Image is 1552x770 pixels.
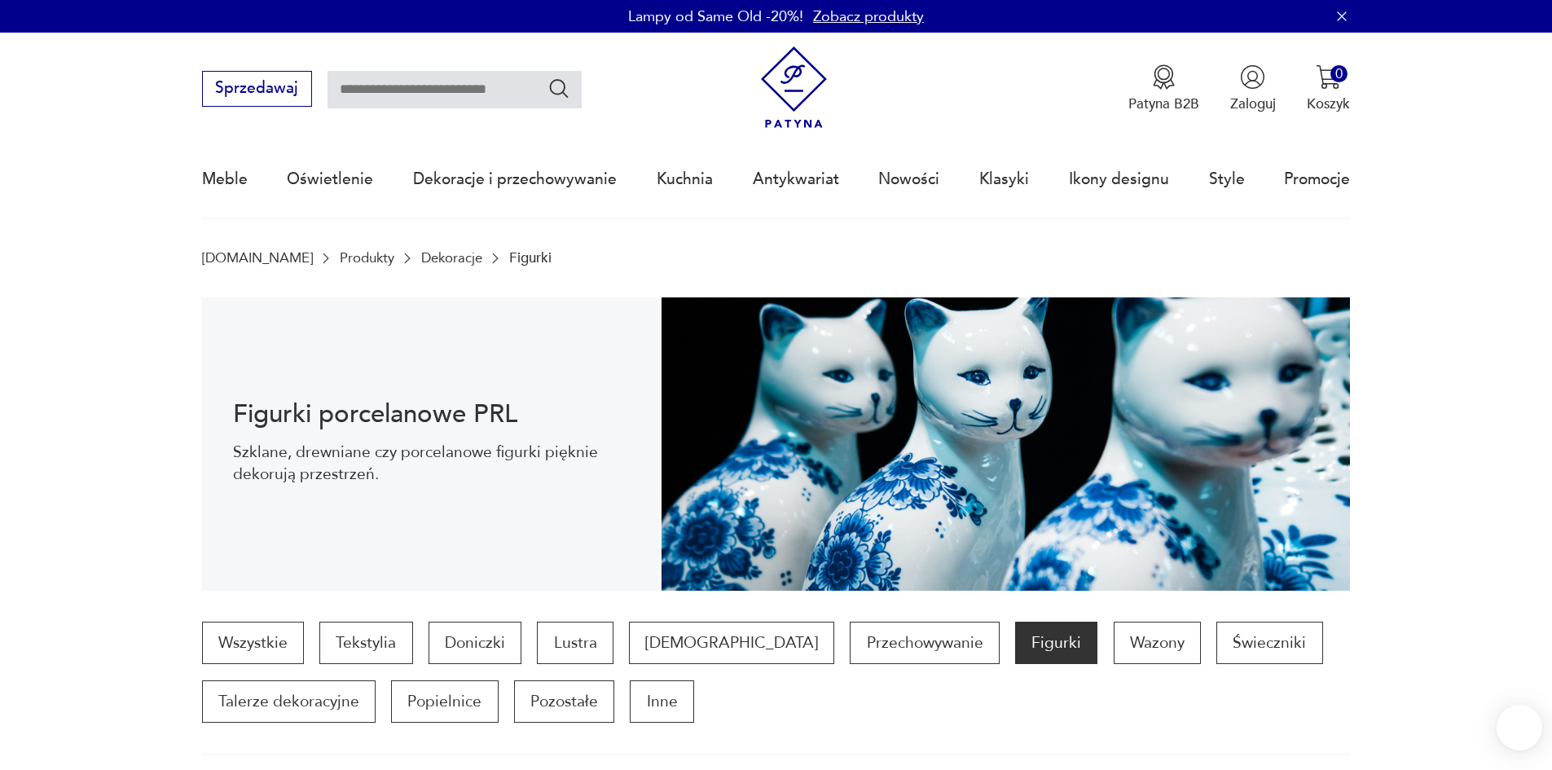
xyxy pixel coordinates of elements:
a: Przechowywanie [850,622,999,664]
a: Lustra [537,622,613,664]
p: Lampy od Same Old -20%! [628,7,803,27]
button: Szukaj [547,77,571,100]
iframe: Smartsupp widget button [1497,705,1542,750]
p: Szklane, drewniane czy porcelanowe figurki pięknie dekorują przestrzeń. [233,442,630,485]
a: Dekoracje i przechowywanie [413,142,617,217]
img: Patyna - sklep z meblami i dekoracjami vintage [753,46,835,129]
a: Ikona medaluPatyna B2B [1128,64,1199,113]
button: Patyna B2B [1128,64,1199,113]
a: Oświetlenie [287,142,373,217]
img: Ikona koszyka [1316,64,1341,90]
img: Ikona medalu [1151,64,1176,90]
a: Figurki [1015,622,1097,664]
a: Produkty [340,250,394,266]
a: Wszystkie [202,622,304,664]
div: 0 [1330,65,1348,82]
a: Inne [630,680,693,723]
a: Klasyki [979,142,1029,217]
a: Dekoracje [421,250,482,266]
a: Sprzedawaj [202,83,312,96]
a: Antykwariat [753,142,839,217]
a: Kuchnia [657,142,713,217]
a: Promocje [1284,142,1350,217]
a: [DEMOGRAPHIC_DATA] [629,622,834,664]
button: Zaloguj [1230,64,1276,113]
p: Koszyk [1307,95,1350,113]
a: Doniczki [429,622,521,664]
a: Ikony designu [1069,142,1169,217]
a: Zobacz produkty [813,7,924,27]
button: Sprzedawaj [202,71,312,107]
a: Wazony [1114,622,1201,664]
p: Figurki [509,250,552,266]
a: Nowości [878,142,939,217]
a: Pozostałe [514,680,614,723]
a: Style [1209,142,1245,217]
button: 0Koszyk [1307,64,1350,113]
h1: Figurki porcelanowe PRL [233,403,630,426]
a: Talerze dekoracyjne [202,680,376,723]
img: Ikonka użytkownika [1240,64,1265,90]
a: Popielnice [391,680,498,723]
a: [DOMAIN_NAME] [202,250,313,266]
p: Patyna B2B [1128,95,1199,113]
a: Świeczniki [1216,622,1322,664]
p: Zaloguj [1230,95,1276,113]
a: Meble [202,142,248,217]
img: Figurki vintage [662,297,1351,591]
a: Tekstylia [319,622,412,664]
